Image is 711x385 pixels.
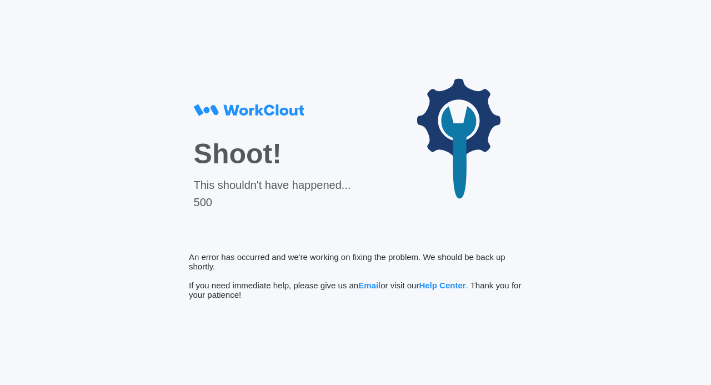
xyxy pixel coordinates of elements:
span: Email [358,281,380,290]
div: This shouldn't have happened... [194,179,351,192]
div: 500 [194,196,351,209]
div: Shoot! [194,138,351,170]
div: An error has occurred and we're working on fixing the problem. We should be back up shortly. If y... [189,252,522,299]
span: Help Center [419,281,465,290]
